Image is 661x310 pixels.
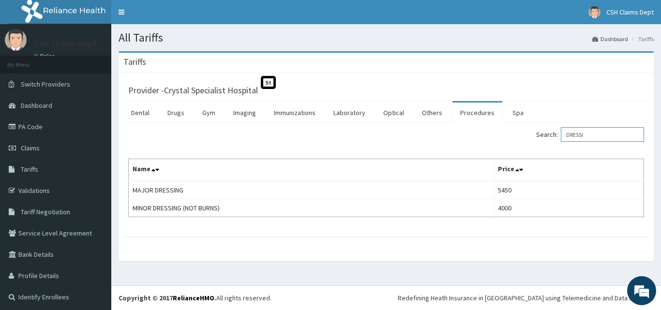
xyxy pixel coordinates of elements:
span: Tariff Negotiation [21,207,70,216]
a: RelianceHMO [173,294,214,302]
div: Redefining Heath Insurance in [GEOGRAPHIC_DATA] using Telemedicine and Data Science! [398,293,654,303]
div: Minimize live chat window [159,5,182,28]
img: User Image [588,6,601,18]
td: MAJOR DRESSING [129,181,494,199]
td: MINOR DRESSING (NOT BURNS) [129,199,494,217]
span: Switch Providers [21,80,70,89]
h1: All Tariffs [119,31,654,44]
span: CSH Claims Dept [606,8,654,16]
input: Search: [561,127,644,142]
p: CSH Claims Dept [34,39,96,48]
a: Dental [123,103,157,123]
h3: Provider - Crystal Specialist Hospital [128,86,258,95]
img: User Image [5,29,27,51]
a: Drugs [160,103,192,123]
h3: Tariffs [123,58,146,66]
strong: Copyright © 2017 . [119,294,216,302]
span: Tariffs [21,165,38,174]
td: 4000 [494,199,644,217]
li: Tariffs [629,35,654,43]
span: Dashboard [21,101,52,110]
span: We're online! [56,93,134,191]
a: Online [34,53,57,59]
label: Search: [536,127,644,142]
a: Dashboard [592,35,628,43]
textarea: Type your message and hit 'Enter' [5,207,184,241]
a: Others [414,103,450,123]
div: Chat with us now [50,54,163,67]
a: Immunizations [266,103,323,123]
img: d_794563401_company_1708531726252_794563401 [18,48,39,73]
a: Procedures [452,103,502,123]
td: 5450 [494,181,644,199]
a: Optical [376,103,412,123]
span: St [261,76,276,89]
a: Laboratory [326,103,373,123]
footer: All rights reserved. [111,285,661,310]
a: Gym [195,103,223,123]
span: Claims [21,144,40,152]
th: Name [129,159,494,181]
th: Price [494,159,644,181]
a: Spa [505,103,531,123]
a: Imaging [225,103,264,123]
